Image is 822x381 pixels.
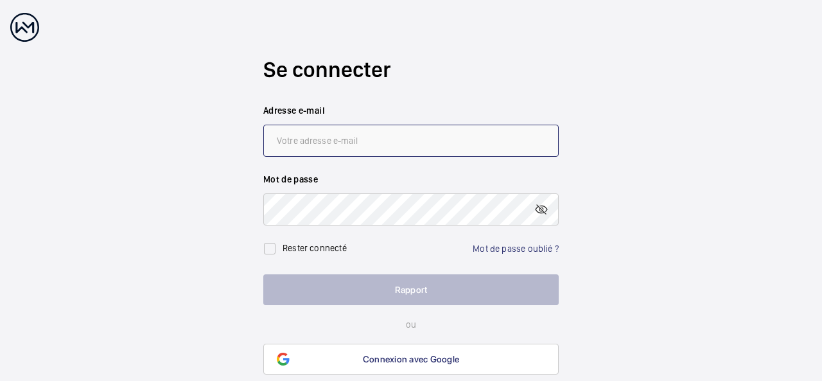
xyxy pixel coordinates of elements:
input: Votre adresse e-mail [263,125,559,157]
font: Adresse e-mail [263,105,325,116]
a: Mot de passe oublié ? [473,244,559,254]
font: Rester connecté [283,243,347,253]
font: Mot de passe [263,174,318,184]
font: Rapport [395,285,428,295]
button: Rapport [263,274,559,305]
font: Se connecter [263,57,390,82]
font: Connexion avec Google [363,354,459,364]
font: ou [406,319,416,330]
